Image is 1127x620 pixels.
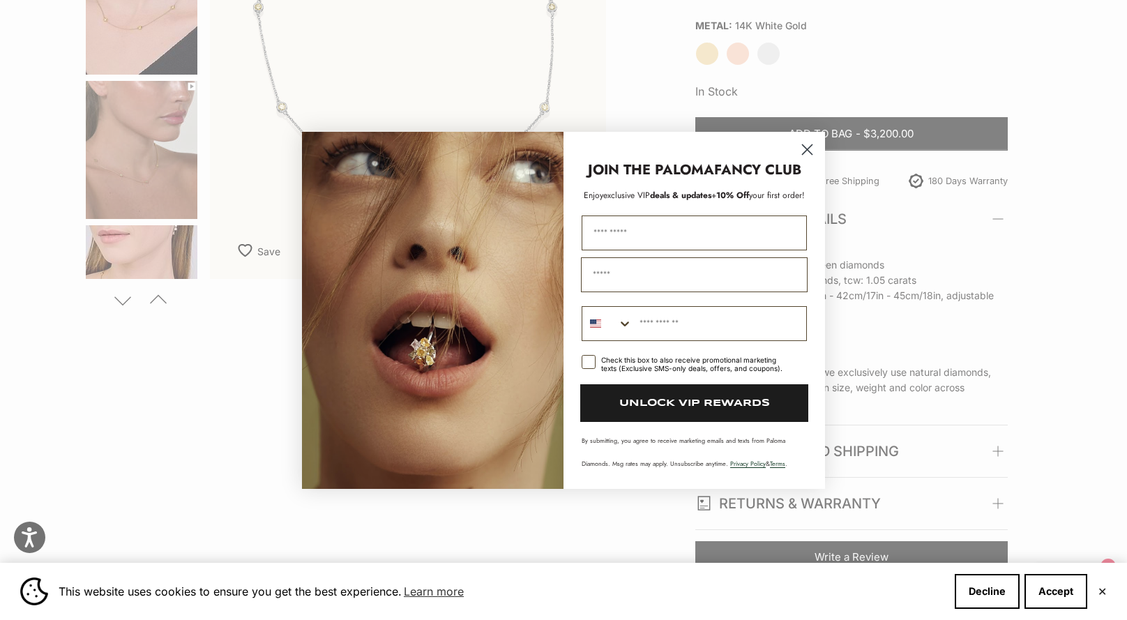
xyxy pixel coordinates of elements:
img: Cookie banner [20,577,48,605]
a: Learn more [402,581,466,602]
button: Decline [955,574,1020,609]
span: Enjoy [584,189,603,202]
span: exclusive VIP [603,189,650,202]
a: Privacy Policy [730,459,766,468]
input: Phone Number [633,307,806,340]
a: Terms [770,459,785,468]
button: Close dialog [795,137,819,162]
button: Accept [1024,574,1087,609]
span: & . [730,459,787,468]
span: This website uses cookies to ensure you get the best experience. [59,581,944,602]
p: By submitting, you agree to receive marketing emails and texts from Paloma Diamonds. Msg rates ma... [582,436,807,468]
button: UNLOCK VIP REWARDS [580,384,808,422]
input: First Name [582,216,807,250]
button: Close [1098,587,1107,596]
strong: JOIN THE PALOMA [588,160,714,180]
img: United States [590,318,601,329]
button: Search Countries [582,307,633,340]
input: Email [581,257,808,292]
img: Loading... [302,132,563,489]
span: 10% Off [716,189,749,202]
span: + your first order! [711,189,805,202]
strong: FANCY CLUB [714,160,801,180]
div: Check this box to also receive promotional marketing texts (Exclusive SMS-only deals, offers, and... [601,356,790,372]
span: deals & updates [603,189,711,202]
